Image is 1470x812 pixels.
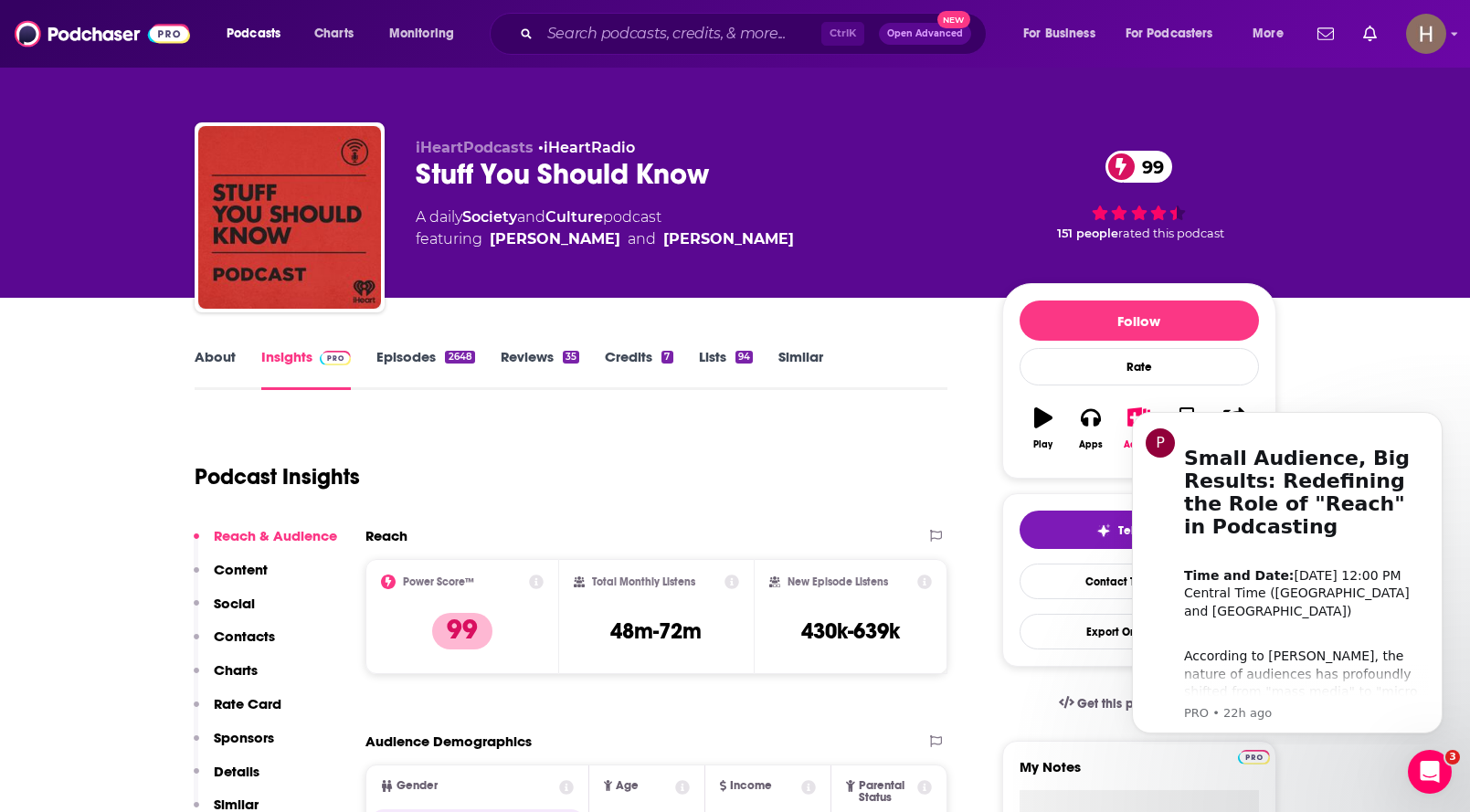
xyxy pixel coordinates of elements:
[661,351,672,364] div: 7
[194,595,255,628] button: Social
[320,351,352,365] img: Podchaser Pro
[735,351,753,364] div: 94
[616,780,639,792] span: Age
[1445,750,1460,765] span: 3
[194,763,259,796] button: Details
[592,575,695,588] h2: Total Monthly Listens
[821,22,864,46] span: Ctrl K
[1079,439,1103,450] div: Apps
[1114,19,1240,48] button: open menu
[1238,750,1270,765] img: Podchaser Pro
[462,208,517,226] a: Society
[403,575,474,588] h2: Power Score™
[1067,395,1115,461] button: Apps
[214,695,281,712] p: Rate Card
[1105,395,1470,744] iframe: Intercom notifications message
[1020,348,1259,385] div: Rate
[365,733,532,750] h2: Audience Demographics
[540,19,821,48] input: Search podcasts, credits, & more...
[1124,151,1173,183] span: 99
[432,613,492,649] p: 99
[1020,301,1259,341] button: Follow
[1253,21,1284,47] span: More
[507,13,1004,55] div: Search podcasts, credits, & more...
[15,16,190,51] img: Podchaser - Follow, Share and Rate Podcasts
[1010,19,1118,48] button: open menu
[1077,696,1219,712] span: Get this podcast via API
[194,661,258,695] button: Charts
[194,527,337,561] button: Reach & Audience
[544,139,635,156] a: iHeartRadio
[214,595,255,612] p: Social
[214,561,268,578] p: Content
[1356,18,1384,49] a: Show notifications dropdown
[416,139,534,156] span: iHeartPodcasts
[801,617,900,645] h3: 430k-639k
[397,780,438,792] span: Gender
[879,23,971,45] button: Open AdvancedNew
[194,561,268,595] button: Content
[1020,511,1259,549] button: tell me why sparkleTell Me Why
[194,695,281,729] button: Rate Card
[416,206,794,250] div: A daily podcast
[1406,14,1446,54] button: Show profile menu
[545,208,603,226] a: Culture
[1118,227,1224,240] span: rated this podcast
[1310,18,1341,49] a: Show notifications dropdown
[1126,21,1213,47] span: For Podcasters
[1408,750,1452,794] iframe: Intercom live chat
[1105,151,1173,183] a: 99
[214,729,274,746] p: Sponsors
[214,527,337,544] p: Reach & Audience
[198,126,381,309] img: Stuff You Should Know
[302,19,365,48] a: Charts
[1023,21,1095,47] span: For Business
[563,351,579,364] div: 35
[1406,14,1446,54] img: User Profile
[788,575,888,588] h2: New Episode Listens
[517,208,545,226] span: and
[490,228,620,250] div: [PERSON_NAME]
[194,627,275,661] button: Contacts
[628,228,656,250] span: and
[778,348,823,390] a: Similar
[214,19,304,48] button: open menu
[214,661,258,679] p: Charts
[538,139,635,156] span: •
[261,348,352,390] a: InsightsPodchaser Pro
[730,780,772,792] span: Income
[1240,19,1306,48] button: open menu
[195,348,236,390] a: About
[1020,564,1259,599] a: Contact This Podcast
[227,21,280,47] span: Podcasts
[1238,747,1270,765] a: Pro website
[1033,439,1052,450] div: Play
[376,19,478,48] button: open menu
[214,627,275,645] p: Contacts
[887,29,963,38] span: Open Advanced
[365,527,407,544] h2: Reach
[610,617,702,645] h3: 48m-72m
[1406,14,1446,54] span: Logged in as hpoole
[699,348,753,390] a: Lists94
[214,763,259,780] p: Details
[416,228,794,250] span: featuring
[1020,395,1067,461] button: Play
[1096,523,1111,538] img: tell me why sparkle
[859,780,915,804] span: Parental Status
[501,348,579,390] a: Reviews35
[194,729,274,763] button: Sponsors
[1020,614,1259,649] button: Export One-Sheet
[663,228,794,250] div: [PERSON_NAME]
[1044,681,1234,726] a: Get this podcast via API
[195,463,360,490] h1: Podcast Insights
